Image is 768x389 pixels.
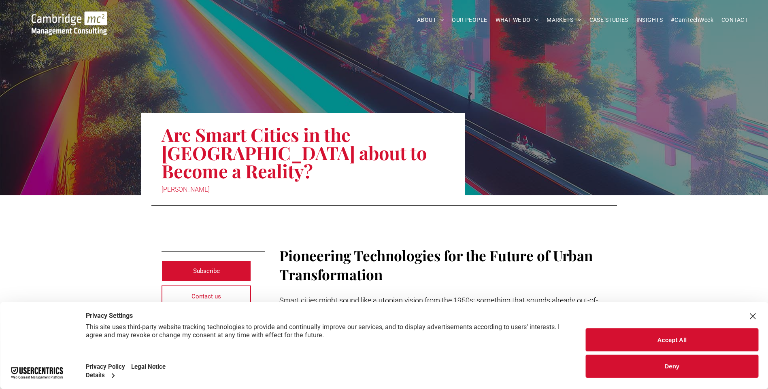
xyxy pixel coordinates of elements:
[162,125,445,181] h1: Are Smart Cities in the [GEOGRAPHIC_DATA] about to Become a Reality?
[32,11,107,35] img: Cambridge MC Logo, digital transformation
[279,296,605,337] span: Smart cities might sound like a utopian vision from the 1950s; something that sounds already out-...
[632,14,667,26] a: INSIGHTS
[191,286,221,307] span: Contact us
[448,14,491,26] a: OUR PEOPLE
[162,260,251,281] a: Subscribe
[162,184,445,195] div: [PERSON_NAME]
[413,14,448,26] a: ABOUT
[491,14,543,26] a: WHAT WE DO
[585,14,632,26] a: CASE STUDIES
[279,246,593,284] span: Pioneering Technologies for the Future of Urban Transformation
[162,285,251,307] a: Contact us
[193,261,220,281] span: Subscribe
[717,14,752,26] a: CONTACT
[667,14,717,26] a: #CamTechWeek
[32,13,107,21] a: Your Business Transformed | Cambridge Management Consulting
[542,14,585,26] a: MARKETS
